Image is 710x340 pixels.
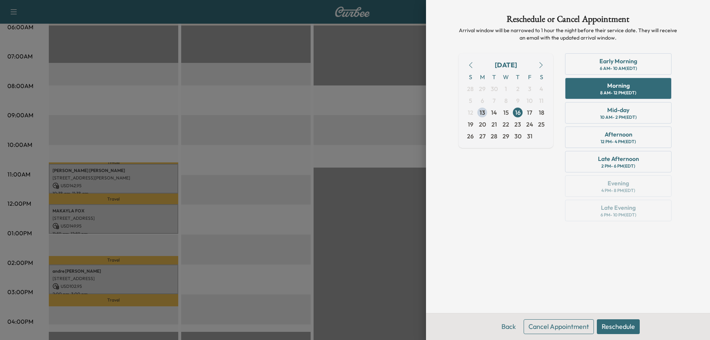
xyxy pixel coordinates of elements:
[479,120,486,129] span: 20
[491,84,498,93] span: 30
[535,71,547,83] span: S
[497,319,521,334] button: Back
[607,81,630,90] div: Morning
[514,120,521,129] span: 23
[491,132,497,141] span: 28
[495,60,517,70] div: [DATE]
[505,84,507,93] span: 1
[527,132,532,141] span: 31
[598,154,639,163] div: Late Afternoon
[600,65,637,71] div: 6 AM - 10 AM (EDT)
[526,120,533,129] span: 24
[481,96,484,105] span: 6
[524,319,594,334] button: Cancel Appointment
[528,84,531,93] span: 3
[601,139,636,145] div: 12 PM - 4 PM (EDT)
[503,132,509,141] span: 29
[538,120,545,129] span: 25
[467,84,474,93] span: 28
[524,71,535,83] span: F
[516,96,520,105] span: 9
[527,108,532,117] span: 17
[527,96,532,105] span: 10
[479,132,486,141] span: 27
[476,71,488,83] span: M
[514,132,521,141] span: 30
[540,84,543,93] span: 4
[459,15,677,27] h1: Reschedule or Cancel Appointment
[488,71,500,83] span: T
[464,71,476,83] span: S
[503,120,509,129] span: 22
[503,108,509,117] span: 15
[468,120,473,129] span: 19
[516,84,520,93] span: 2
[479,84,486,93] span: 29
[515,108,521,117] span: 16
[539,96,544,105] span: 11
[468,108,473,117] span: 12
[605,130,632,139] div: Afternoon
[467,132,474,141] span: 26
[597,319,640,334] button: Reschedule
[491,120,497,129] span: 21
[491,108,497,117] span: 14
[539,108,544,117] span: 18
[607,105,629,114] div: Mid-day
[512,71,524,83] span: T
[599,57,637,65] div: Early Morning
[469,96,472,105] span: 5
[493,96,496,105] span: 7
[504,96,508,105] span: 8
[500,71,512,83] span: W
[601,163,635,169] div: 2 PM - 6 PM (EDT)
[480,108,485,117] span: 13
[600,90,636,96] div: 8 AM - 12 PM (EDT)
[600,114,637,120] div: 10 AM - 2 PM (EDT)
[459,27,677,41] p: Arrival window will be narrowed to 1 hour the night before their service date. They will receive ...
